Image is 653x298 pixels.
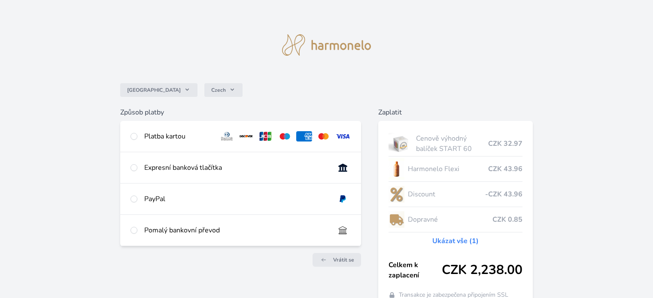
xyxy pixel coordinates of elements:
img: discount-lo.png [389,184,405,205]
span: Vrátit se [333,256,354,263]
img: logo.svg [282,34,371,56]
img: bankTransfer_IBAN.svg [335,225,351,235]
span: -CZK 43.96 [485,189,522,199]
img: CLEAN_FLEXI_se_stinem_x-hi_(1)-lo.jpg [389,158,405,180]
img: mc.svg [316,131,331,141]
img: visa.svg [335,131,351,141]
h6: Způsob platby [120,107,361,117]
span: Cenově výhodný balíček START 60 [416,133,488,154]
span: CZK 0.85 [492,214,522,225]
span: Czech [211,87,226,93]
img: jcb.svg [258,131,273,141]
span: Harmonelo Flexi [408,164,488,174]
img: maestro.svg [277,131,293,141]
img: diners.svg [219,131,235,141]
div: Platba kartou [144,131,212,141]
h6: Zaplatit [378,107,533,117]
img: start.jpg [389,133,413,154]
span: Discount [408,189,485,199]
img: paypal.svg [335,194,351,204]
img: amex.svg [296,131,312,141]
img: onlineBanking_CZ.svg [335,163,351,173]
div: PayPal [144,194,328,204]
span: Dopravné [408,214,492,225]
span: CZK 2,238.00 [442,262,522,278]
span: CZK 43.96 [488,164,522,174]
div: Expresní banková tlačítka [144,163,328,173]
img: discover.svg [238,131,254,141]
span: Celkem k zaplacení [389,260,442,280]
a: Ukázat vše (1) [432,236,479,246]
span: [GEOGRAPHIC_DATA] [127,87,181,93]
a: Vrátit se [313,253,361,267]
img: delivery-lo.png [389,209,405,230]
div: Pomalý bankovní převod [144,225,328,235]
button: Czech [204,83,243,97]
button: [GEOGRAPHIC_DATA] [120,83,197,97]
span: CZK 32.97 [488,138,522,149]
